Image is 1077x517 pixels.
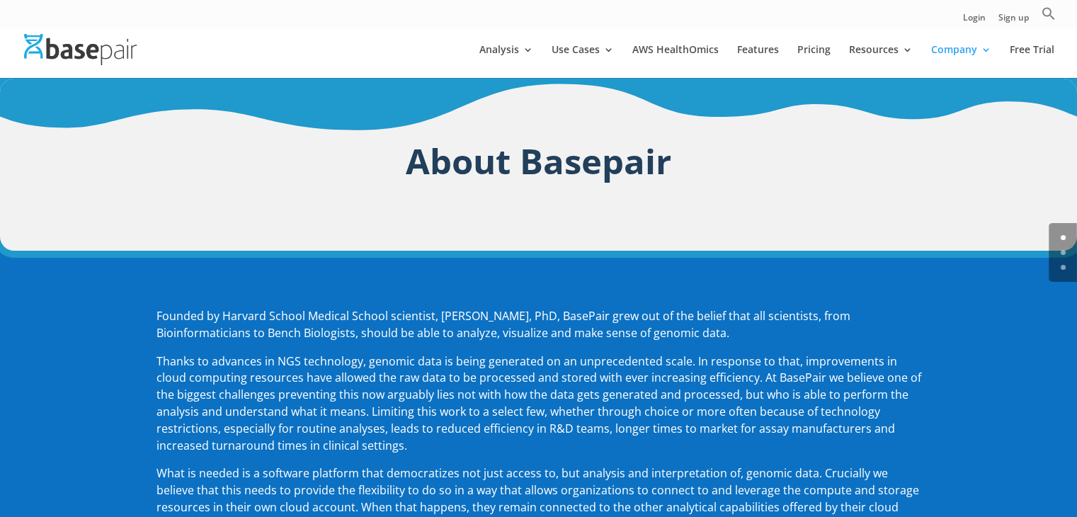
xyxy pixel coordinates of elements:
[1061,250,1066,255] a: 1
[1042,6,1056,21] svg: Search
[156,136,921,193] h1: About Basepair
[156,353,921,453] span: Thanks to advances in NGS technology, genomic data is being generated on an unprecedented scale. ...
[963,13,986,28] a: Login
[156,308,921,353] p: Founded by Harvard School Medical School scientist, [PERSON_NAME], PhD, BasePair grew out of the ...
[797,45,831,78] a: Pricing
[931,45,991,78] a: Company
[998,13,1029,28] a: Sign up
[737,45,779,78] a: Features
[1061,265,1066,270] a: 2
[1010,45,1054,78] a: Free Trial
[479,45,533,78] a: Analysis
[849,45,913,78] a: Resources
[1042,6,1056,28] a: Search Icon Link
[632,45,719,78] a: AWS HealthOmics
[24,34,137,64] img: Basepair
[1061,235,1066,240] a: 0
[552,45,614,78] a: Use Cases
